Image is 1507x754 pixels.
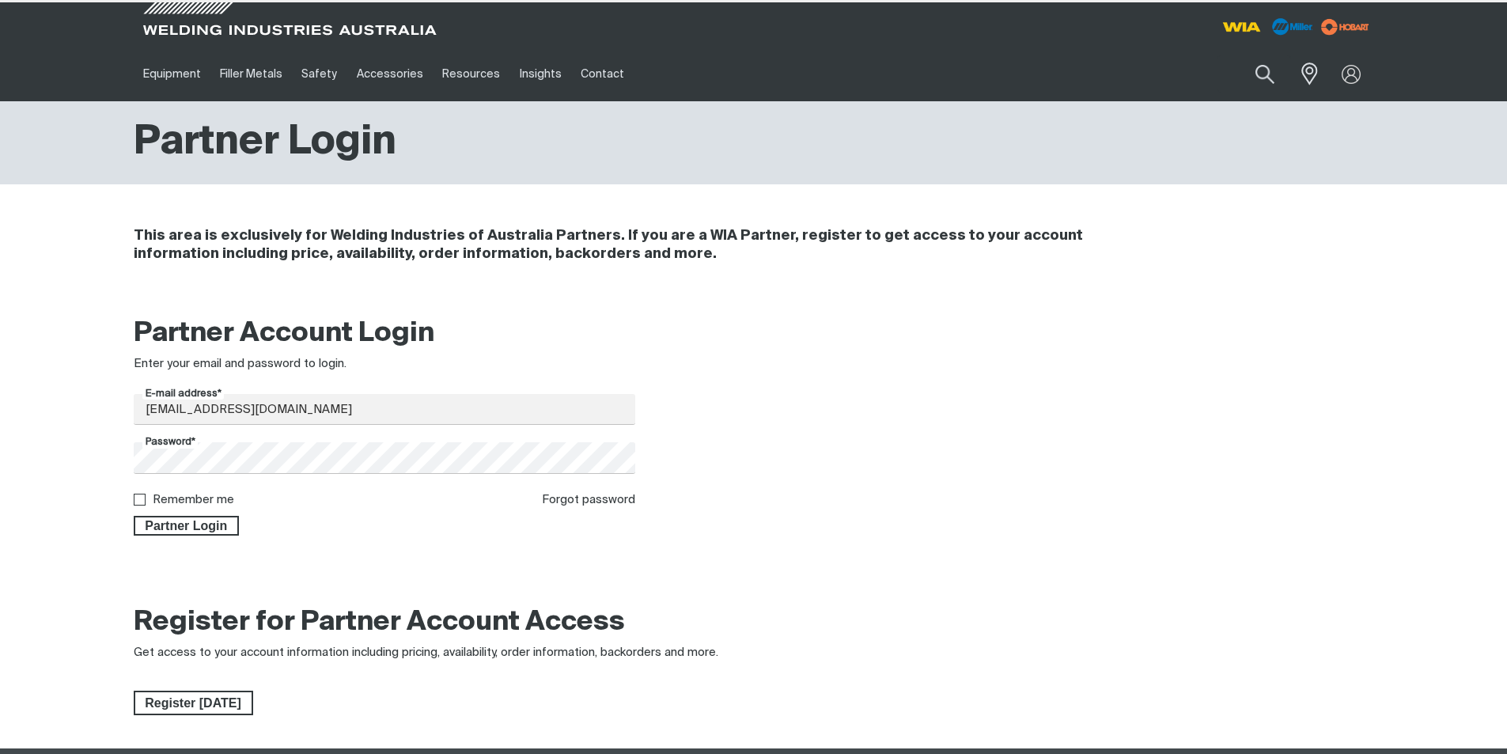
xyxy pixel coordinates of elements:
button: Search products [1238,55,1292,93]
img: miller [1316,15,1374,39]
span: Register [DATE] [135,691,252,716]
a: Insights [509,47,570,101]
span: Partner Login [135,516,238,536]
a: Accessories [347,47,433,101]
a: Safety [292,47,346,101]
div: Enter your email and password to login. [134,355,636,373]
h2: Register for Partner Account Access [134,605,625,640]
a: Contact [571,47,634,101]
a: Resources [433,47,509,101]
span: Get access to your account information including pricing, availability, order information, backor... [134,646,718,658]
a: Forgot password [542,494,635,506]
h1: Partner Login [134,117,396,169]
nav: Main [134,47,1064,101]
button: Partner Login [134,516,240,536]
a: Register Today [134,691,253,716]
h2: Partner Account Login [134,316,636,351]
input: Product name or item number... [1217,55,1291,93]
a: Filler Metals [210,47,292,101]
a: Equipment [134,47,210,101]
h4: This area is exclusively for Welding Industries of Australia Partners. If you are a WIA Partner, ... [134,227,1163,263]
label: Remember me [153,494,234,506]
